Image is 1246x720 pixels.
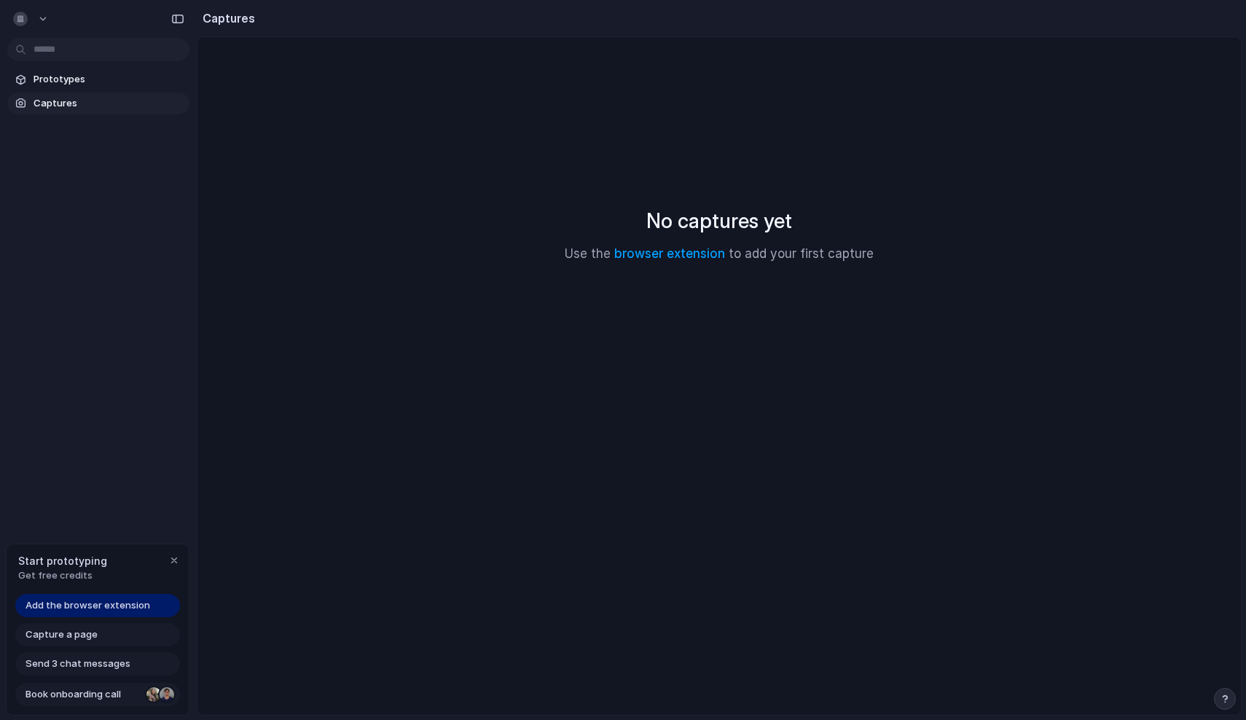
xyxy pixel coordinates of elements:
[18,553,107,568] span: Start prototyping
[18,568,107,583] span: Get free credits
[646,206,792,236] h2: No captures yet
[26,657,130,671] span: Send 3 chat messages
[34,72,184,87] span: Prototypes
[7,93,189,114] a: Captures
[145,686,162,703] div: Nicole Kubica
[34,96,184,111] span: Captures
[15,594,180,617] a: Add the browser extension
[614,246,725,261] a: browser extension
[15,683,180,706] a: Book onboarding call
[197,9,255,27] h2: Captures
[7,69,189,90] a: Prototypes
[26,687,141,702] span: Book onboarding call
[565,245,874,264] p: Use the to add your first capture
[26,598,150,613] span: Add the browser extension
[158,686,176,703] div: Christian Iacullo
[26,627,98,642] span: Capture a page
